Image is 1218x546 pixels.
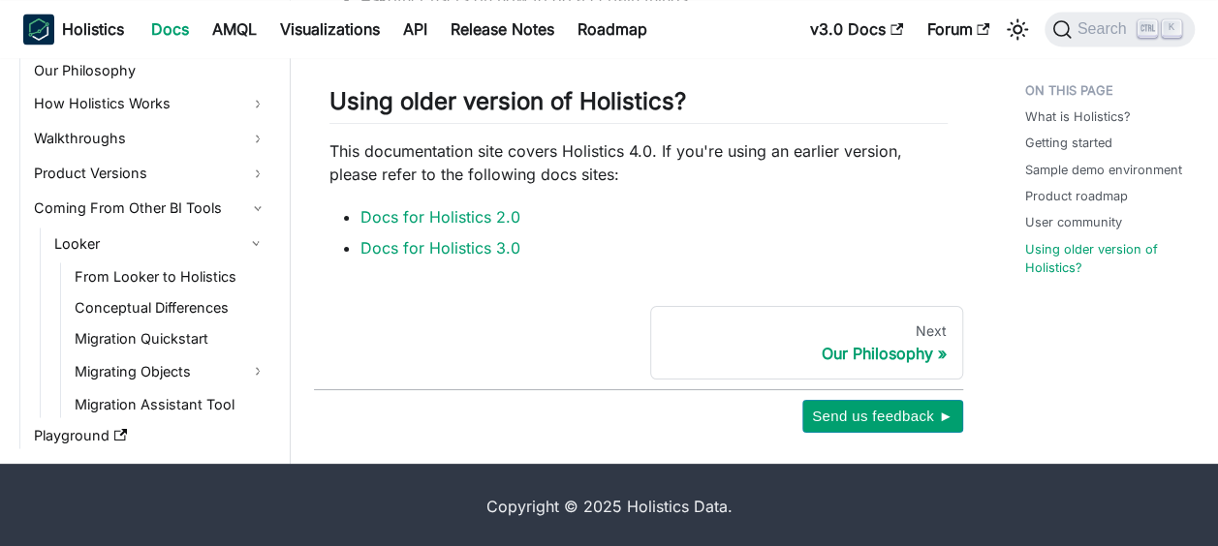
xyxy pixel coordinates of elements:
a: Coming From Other BI Tools [28,193,273,224]
button: Send us feedback ► [802,400,963,433]
kbd: K [1162,19,1181,37]
span: Search [1072,20,1139,38]
a: HolisticsHolistics [23,14,124,45]
a: AMQL [201,14,268,45]
a: Docs for Holistics 2.0 [360,207,520,227]
a: Sample demo environment [1025,161,1182,179]
div: Our Philosophy [667,344,947,363]
h2: Using older version of Holistics? [329,87,948,124]
a: Roadmap [566,14,659,45]
a: From Looker to Holistics [69,262,273,289]
div: Copyright © 2025 Holistics Data. [80,495,1139,518]
a: User community [1025,213,1122,231]
a: Getting started [1025,134,1112,152]
button: Collapse sidebar category 'Looker' [238,227,273,258]
a: NextOur Philosophy [650,306,963,379]
a: Conceptual Differences [69,293,273,320]
img: Holistics [23,14,54,45]
a: Migration Quickstart [69,324,273,351]
a: Our Philosophy [28,57,273,84]
a: What is Holistics? [1025,107,1131,126]
a: Playground [28,421,273,448]
a: How Holistics Works [28,88,273,119]
a: Docs for Holistics 3.0 [360,238,520,258]
a: Release Notes [439,14,566,45]
a: Migration Assistant Tool [69,390,273,417]
b: Holistics [62,17,124,41]
a: Using older version of Holistics? [1025,239,1187,276]
a: Walkthroughs [28,123,273,154]
a: Migrating Objects [69,355,273,386]
a: API [391,14,439,45]
button: Switch between dark and light mode (currently light mode) [1002,14,1033,45]
a: Docs [140,14,201,45]
a: Product Versions [28,158,273,189]
p: This documentation site covers Holistics 4.0. If you're using an earlier version, please refer to... [329,139,948,186]
span: Send us feedback ► [812,404,953,429]
a: Forum [915,14,1001,45]
div: Next [667,322,947,340]
nav: Docs pages [314,306,963,379]
a: Product roadmap [1025,187,1128,205]
button: Search (Ctrl+K) [1045,12,1195,46]
a: Looker [48,227,238,258]
a: Visualizations [268,14,391,45]
a: v3.0 Docs [798,14,915,45]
